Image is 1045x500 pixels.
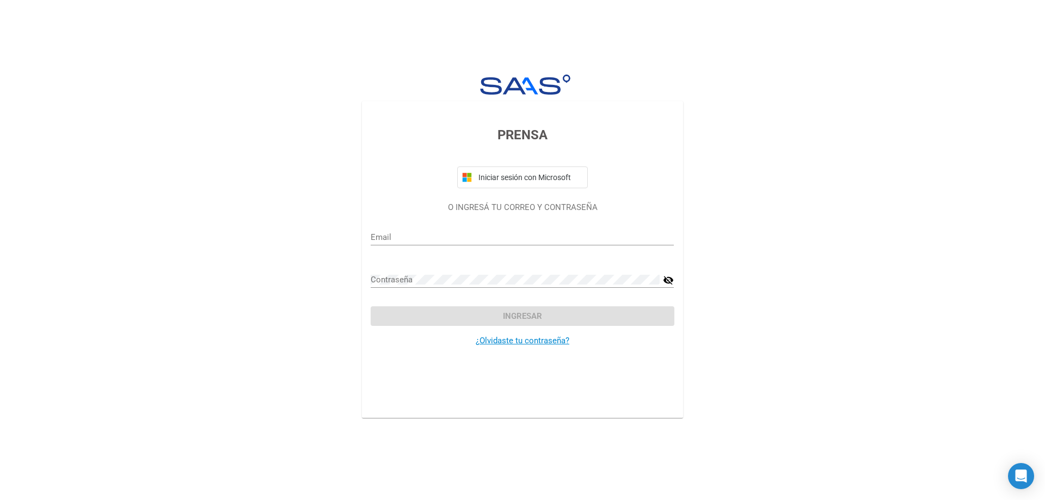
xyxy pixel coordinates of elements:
[663,274,674,287] mat-icon: visibility_off
[503,311,542,321] span: Ingresar
[476,336,569,345] a: ¿Olvidaste tu contraseña?
[371,306,674,326] button: Ingresar
[371,201,674,214] p: O INGRESÁ TU CORREO Y CONTRASEÑA
[1008,463,1034,489] div: Open Intercom Messenger
[476,173,583,182] span: Iniciar sesión con Microsoft
[371,125,674,145] h3: PRENSA
[457,166,588,188] button: Iniciar sesión con Microsoft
